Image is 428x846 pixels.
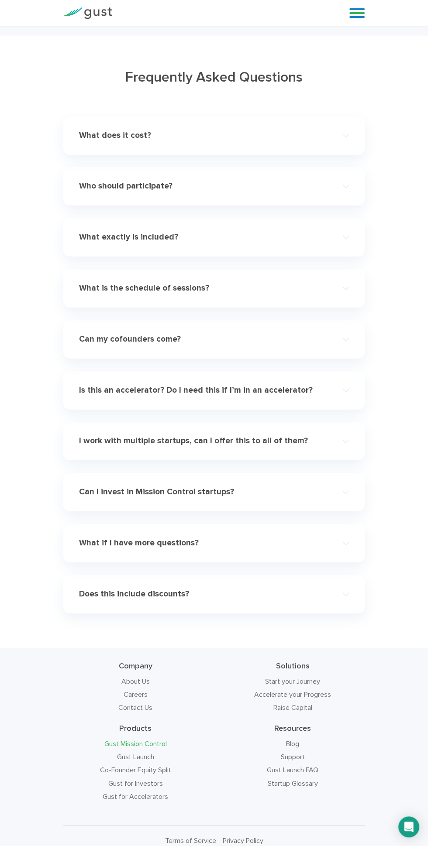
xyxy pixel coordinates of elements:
[265,677,320,685] a: Start your Journey
[118,703,152,712] a: Contact Us
[79,130,322,140] h4: What does it cost?
[100,766,171,774] a: Co-Founder Equity Split
[223,836,263,845] a: Privacy Policy
[79,334,322,344] h4: Can my cofounders come?
[254,690,331,699] a: Accelerate your Progress
[117,753,154,761] a: Gust Launch
[63,723,207,734] h3: Products
[281,753,305,761] a: Support
[165,836,216,845] a: Terms of Service
[103,792,168,801] a: Gust for Accelerators
[268,779,318,788] a: Startup Glossary
[108,779,163,788] a: Gust for Investors
[267,766,318,774] a: Gust Launch FAQ
[221,723,365,734] h3: Resources
[221,661,365,671] h3: Solutions
[63,661,207,671] h3: Company
[398,816,419,837] div: Open Intercom Messenger
[79,436,322,446] h4: I work with multiple startups, can I offer this to all of them?
[124,690,148,699] a: Careers
[79,181,322,191] h4: Who should participate?
[79,589,322,599] h4: Does this include discounts?
[79,487,322,497] h4: Can I invest in Mission Control startups?
[79,538,322,548] h4: What if I have more questions?
[79,283,322,293] h4: What is the schedule of sessions?
[286,740,299,748] a: Blog
[104,740,167,748] a: Gust Mission Control
[63,68,365,87] h2: Frequently Asked Questions
[63,7,112,19] img: Gust Logo
[79,232,322,242] h4: What exactly is included?
[79,385,322,395] h4: Is this an accelerator? Do I need this if I’m in an accelerator?
[121,677,150,685] a: About Us
[273,703,312,712] a: Raise Capital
